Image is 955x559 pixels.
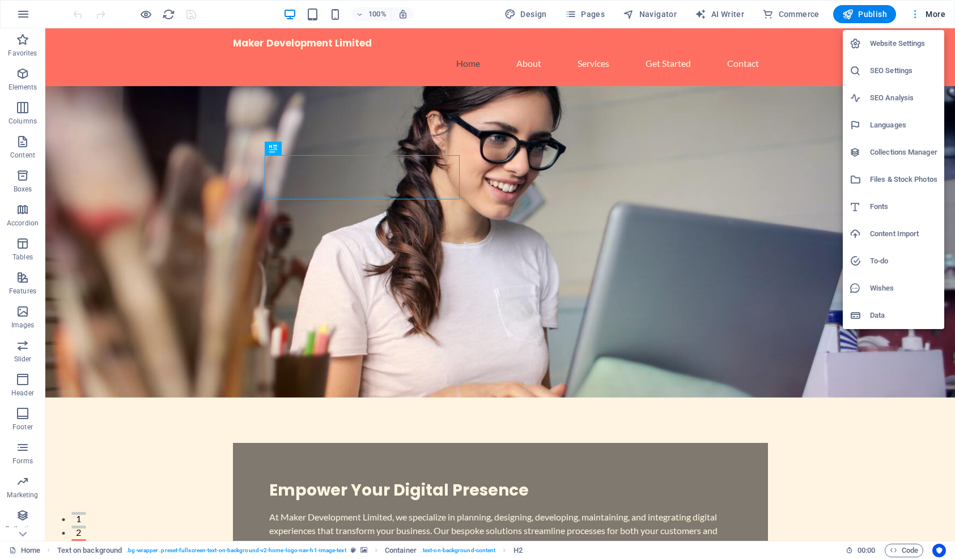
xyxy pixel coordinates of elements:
button: 2 [26,497,40,500]
h6: To-do [870,254,937,268]
h6: Wishes [870,281,937,295]
h6: SEO Analysis [870,91,937,105]
button: 1 [26,484,40,487]
h6: Content Import [870,227,937,241]
h6: Website Settings [870,37,937,50]
button: 3 [26,511,40,514]
h6: Fonts [870,200,937,214]
h6: Collections Manager [870,146,937,159]
h6: Files & Stock Photos [870,173,937,186]
h6: Languages [870,118,937,132]
h6: Data [870,309,937,322]
h6: SEO Settings [870,64,937,78]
